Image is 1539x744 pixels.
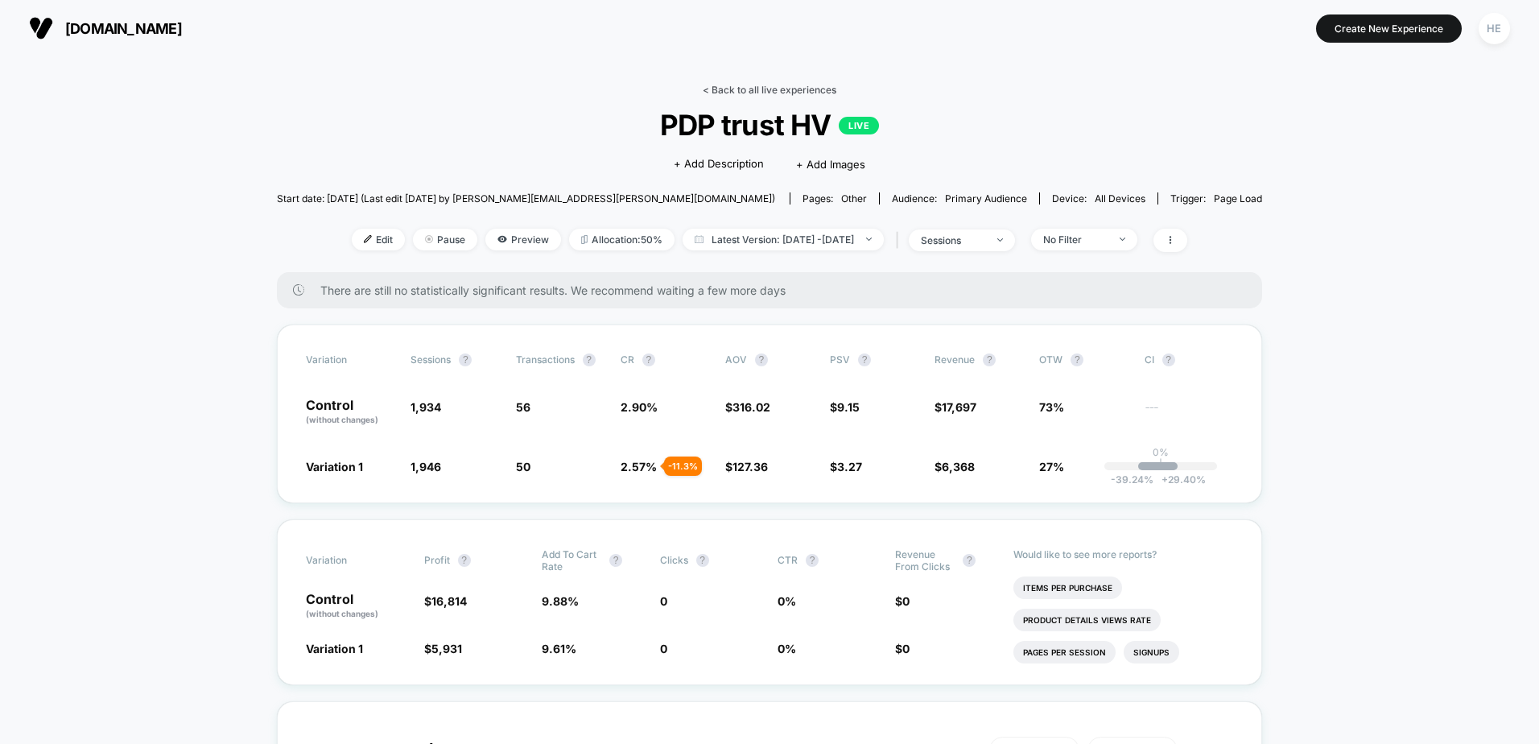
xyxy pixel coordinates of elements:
span: Pause [413,229,477,250]
img: end [866,238,872,241]
button: ? [609,554,622,567]
span: 1,934 [411,400,441,414]
button: ? [806,554,819,567]
span: 9.15 [837,400,860,414]
span: --- [1145,403,1233,426]
div: Audience: [892,192,1027,205]
span: 0 % [778,594,796,608]
button: ? [963,554,976,567]
span: Clicks [660,554,688,566]
button: ? [755,353,768,366]
span: PDP trust HV [326,108,1212,142]
span: | [892,229,909,252]
li: Product Details Views Rate [1013,609,1161,631]
span: [DOMAIN_NAME] [65,20,182,37]
span: Profit [424,554,450,566]
span: 3.27 [837,460,862,473]
img: end [425,235,433,243]
span: 0 [902,642,910,655]
span: Add To Cart Rate [542,548,601,572]
button: Create New Experience [1316,14,1462,43]
p: Would like to see more reports? [1013,548,1233,560]
span: 56 [516,400,530,414]
button: ? [1071,353,1083,366]
div: No Filter [1043,234,1108,246]
img: edit [364,235,372,243]
li: Pages Per Session [1013,641,1116,663]
span: + [1161,473,1168,486]
span: There are still no statistically significant results. We recommend waiting a few more days [320,283,1230,297]
span: 17,697 [942,400,976,414]
span: Variation 1 [306,642,363,655]
img: end [997,238,1003,242]
span: $ [830,400,860,414]
span: 0 [902,594,910,608]
p: Control [306,593,407,620]
span: 29.40 % [1153,473,1206,486]
span: CI [1145,353,1233,366]
button: ? [696,554,709,567]
span: Edit [352,229,405,250]
span: Start date: [DATE] (Last edit [DATE] by [PERSON_NAME][EMAIL_ADDRESS][PERSON_NAME][DOMAIN_NAME]) [277,192,775,205]
span: Latest Version: [DATE] - [DATE] [683,229,884,250]
span: $ [725,460,768,473]
span: 0 [660,594,667,608]
button: ? [858,353,871,366]
p: | [1159,458,1162,470]
div: sessions [921,234,985,246]
span: 1,946 [411,460,441,473]
span: Revenue [935,353,975,366]
button: ? [1162,353,1175,366]
button: HE [1474,12,1515,45]
span: 5,931 [431,642,462,655]
div: - 11.3 % [664,457,702,476]
span: 316.02 [732,400,770,414]
span: $ [895,594,910,608]
span: Variation [306,548,394,572]
span: 73% [1039,400,1064,414]
span: 16,814 [431,594,467,608]
span: Revenue From Clicks [895,548,955,572]
li: Items Per Purchase [1013,577,1122,599]
span: 127.36 [732,460,768,473]
span: (without changes) [306,609,378,618]
span: Allocation: 50% [569,229,675,250]
span: AOV [725,353,747,366]
span: 2.90 % [621,400,658,414]
img: calendar [695,235,703,243]
span: Variation 1 [306,460,363,473]
span: 2.57 % [621,460,657,473]
span: CR [621,353,634,366]
span: $ [830,460,862,473]
li: Signups [1124,641,1179,663]
span: Preview [485,229,561,250]
span: $ [424,594,467,608]
button: ? [459,353,472,366]
img: end [1120,238,1125,241]
span: $ [935,460,975,473]
img: Visually logo [29,16,53,40]
span: all devices [1095,192,1145,205]
span: OTW [1039,353,1128,366]
button: ? [458,554,471,567]
span: $ [424,642,462,655]
span: CTR [778,554,798,566]
button: ? [583,353,596,366]
span: -39.24 % [1111,473,1153,486]
span: other [841,192,867,205]
button: [DOMAIN_NAME] [24,15,187,41]
p: 0% [1153,446,1169,458]
button: ? [983,353,996,366]
span: PSV [830,353,850,366]
span: $ [935,400,976,414]
span: + Add Images [796,158,865,171]
span: + Add Description [674,156,764,172]
span: 6,368 [942,460,975,473]
a: < Back to all live experiences [703,84,836,96]
div: Pages: [803,192,867,205]
span: Transactions [516,353,575,366]
button: ? [642,353,655,366]
span: Page Load [1214,192,1262,205]
span: 9.88 % [542,594,579,608]
span: 9.61 % [542,642,576,655]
